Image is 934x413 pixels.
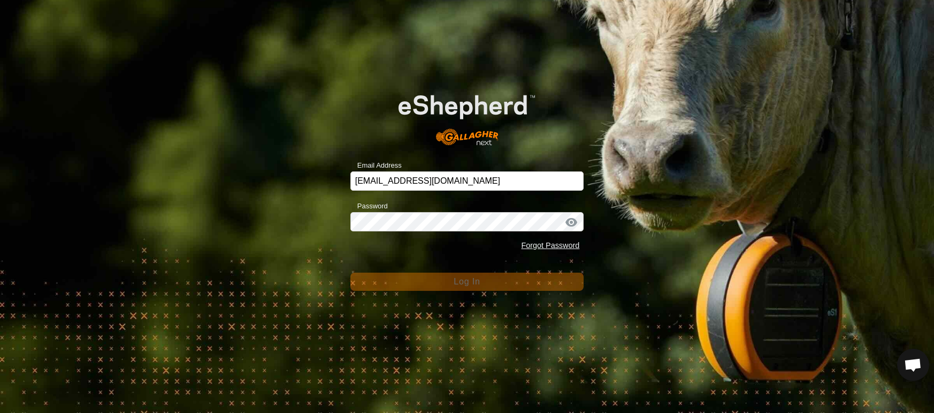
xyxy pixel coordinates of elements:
[897,349,929,381] div: Open chat
[521,241,579,250] a: Forgot Password
[350,171,584,191] input: Email Address
[350,201,388,212] label: Password
[350,160,402,171] label: Email Address
[373,76,560,155] img: E-shepherd Logo
[454,277,480,286] span: Log In
[350,273,584,291] button: Log In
